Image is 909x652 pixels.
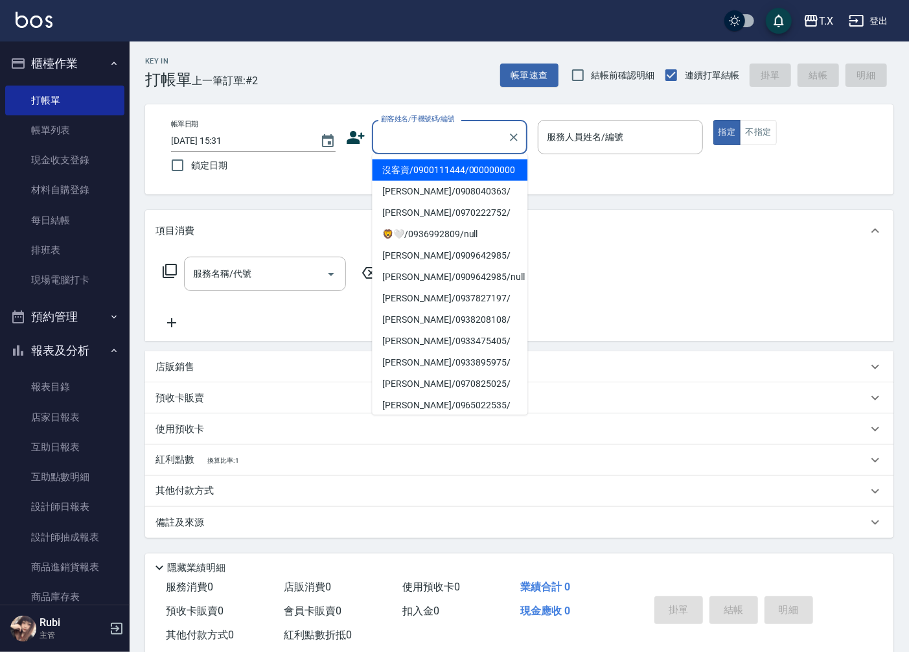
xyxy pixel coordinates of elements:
[521,581,571,593] span: 業績合計 0
[766,8,792,34] button: save
[402,581,460,593] span: 使用預收卡 0
[5,432,124,462] a: 互助日報表
[145,476,893,507] div: 其他付款方式
[685,69,739,82] span: 連續打單結帳
[592,69,655,82] span: 結帳前確認明細
[5,462,124,492] a: 互助點數明細
[372,245,527,266] li: [PERSON_NAME]/0909642985/
[166,581,213,593] span: 服務消費 0
[505,128,523,146] button: Clear
[5,145,124,175] a: 現金收支登錄
[40,616,106,629] h5: Rubi
[155,224,194,238] p: 項目消費
[5,492,124,522] a: 設計師日報表
[145,507,893,538] div: 備註及來源
[145,445,893,476] div: 紅利點數換算比率: 1
[312,126,343,157] button: Choose date, selected date is 2025-09-22
[713,120,741,145] button: 指定
[372,395,527,416] li: [PERSON_NAME]/0965022535/
[171,119,198,129] label: 帳單日期
[381,114,455,124] label: 顧客姓名/手機號碼/編號
[5,86,124,115] a: 打帳單
[372,159,527,181] li: 沒客資/0900111444/000000000
[145,351,893,382] div: 店販銷售
[155,516,204,530] p: 備註及來源
[166,629,234,641] span: 其他付款方式 0
[155,360,194,374] p: 店販銷售
[5,265,124,295] a: 現場電腦打卡
[500,64,558,87] button: 帳單速查
[10,616,36,642] img: Person
[798,8,838,34] button: T.X
[819,13,833,29] div: T.X
[145,57,192,65] h2: Key In
[372,224,527,245] li: 🦁️🤍/0936992809/null
[284,581,332,593] span: 店販消費 0
[740,120,776,145] button: 不指定
[166,605,224,617] span: 預收卡販賣 0
[5,372,124,402] a: 報表目錄
[5,115,124,145] a: 帳單列表
[167,561,225,575] p: 隱藏業績明細
[5,175,124,205] a: 材料自購登錄
[402,605,439,617] span: 扣入金 0
[155,423,204,436] p: 使用預收卡
[372,352,527,373] li: [PERSON_NAME]/0933895975/
[372,288,527,309] li: [PERSON_NAME]/0937827197/
[5,582,124,612] a: 商品庫存表
[372,266,527,288] li: [PERSON_NAME]/0909642985/null
[145,413,893,445] div: 使用預收卡
[207,457,240,464] span: 換算比率: 1
[192,73,259,89] span: 上一筆訂單:#2
[171,130,307,152] input: YYYY/MM/DD hh:mm
[321,264,341,285] button: Open
[5,402,124,432] a: 店家日報表
[5,235,124,265] a: 排班表
[284,605,342,617] span: 會員卡販賣 0
[155,484,220,498] p: 其他付款方式
[5,552,124,582] a: 商品進銷貨報表
[155,453,239,467] p: 紅利點數
[372,202,527,224] li: [PERSON_NAME]/0970222752/
[5,334,124,367] button: 報表及分析
[372,181,527,202] li: [PERSON_NAME]/0908040363/
[372,331,527,352] li: [PERSON_NAME]/0933475405/
[155,391,204,405] p: 預收卡販賣
[145,71,192,89] h3: 打帳單
[5,205,124,235] a: 每日結帳
[5,47,124,80] button: 櫃檯作業
[372,309,527,331] li: [PERSON_NAME]/0938208108/
[844,9,893,33] button: 登出
[284,629,352,641] span: 紅利點數折抵 0
[40,629,106,641] p: 主管
[5,522,124,552] a: 設計師抽成報表
[5,300,124,334] button: 預約管理
[372,373,527,395] li: [PERSON_NAME]/0970825025/
[191,159,227,172] span: 鎖定日期
[145,210,893,251] div: 項目消費
[16,12,52,28] img: Logo
[145,382,893,413] div: 預收卡販賣
[521,605,571,617] span: 現金應收 0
